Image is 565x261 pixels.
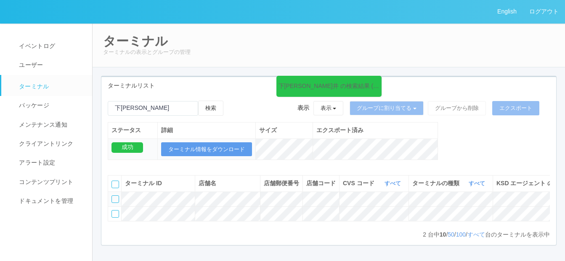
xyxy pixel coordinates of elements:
[17,61,43,68] span: ユーザー
[412,179,462,188] span: ターミナルの種類
[264,180,299,186] span: 店舗郵便番号
[306,180,336,186] span: 店舗コード
[423,231,428,238] span: 2
[382,179,405,188] button: すべて
[111,126,154,135] div: ステータス
[456,231,466,238] a: 100
[1,153,100,172] a: アラート設定
[440,231,446,238] span: 10
[111,142,143,153] div: 成功
[1,56,100,75] a: ユーザー
[1,192,100,210] a: ドキュメントを管理
[343,179,377,188] span: CVS コード
[423,230,550,239] p: 台中 / / / 台のターミナルを表示中
[350,101,424,115] button: グループに割り当てる
[161,142,252,157] button: ターミナル情報をダウンロード
[17,140,73,147] span: クライアントリンク
[198,101,223,116] button: 検索
[199,180,216,186] span: 店舗名
[259,126,309,135] div: サイズ
[125,179,191,188] div: ターミナル ID
[492,101,539,115] button: エクスポート
[313,101,344,115] button: 表示
[279,82,379,91] div: 下[PERSON_NAME]井 の検索結果 (2 件)
[101,77,556,94] div: ターミナルリスト
[316,126,434,135] div: エクスポート済み
[1,134,100,153] a: クライアントリンク
[17,197,73,204] span: ドキュメントを管理
[161,126,252,135] div: 詳細
[469,180,487,186] a: すべて
[17,43,55,49] span: イベントログ
[448,231,454,238] a: 50
[467,179,489,188] button: すべて
[17,121,67,128] span: メンテナンス通知
[428,101,486,115] button: グループから削除
[103,34,554,48] h2: ターミナル
[385,180,403,186] a: すべて
[467,231,485,238] a: すべて
[17,102,49,109] span: パッケージ
[1,75,100,96] a: ターミナル
[1,96,100,115] a: パッケージ
[1,173,100,192] a: コンテンツプリント
[1,37,100,56] a: イベントログ
[17,178,73,185] span: コンテンツプリント
[297,104,309,112] span: 表示
[103,48,554,56] p: ターミナルの表示とグループの管理
[17,83,49,90] span: ターミナル
[17,159,55,166] span: アラート設定
[1,115,100,134] a: メンテナンス通知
